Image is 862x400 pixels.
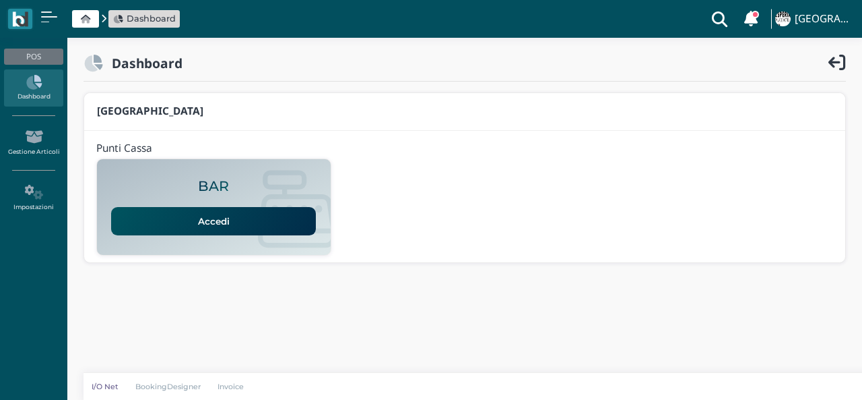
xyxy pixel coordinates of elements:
[96,143,152,154] h4: Punti Cassa
[4,49,63,65] div: POS
[97,104,203,118] b: [GEOGRAPHIC_DATA]
[4,69,63,107] a: Dashboard
[198,179,229,194] h2: BAR
[4,124,63,161] a: Gestione Articoli
[103,56,183,70] h2: Dashboard
[4,179,63,217] a: Impostazioni
[111,207,316,235] a: Accedi
[12,11,28,27] img: logo
[795,13,854,25] h4: [GEOGRAPHIC_DATA]
[113,12,176,25] a: Dashboard
[773,3,854,35] a: ... [GEOGRAPHIC_DATA]
[127,12,176,25] span: Dashboard
[775,11,790,26] img: ...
